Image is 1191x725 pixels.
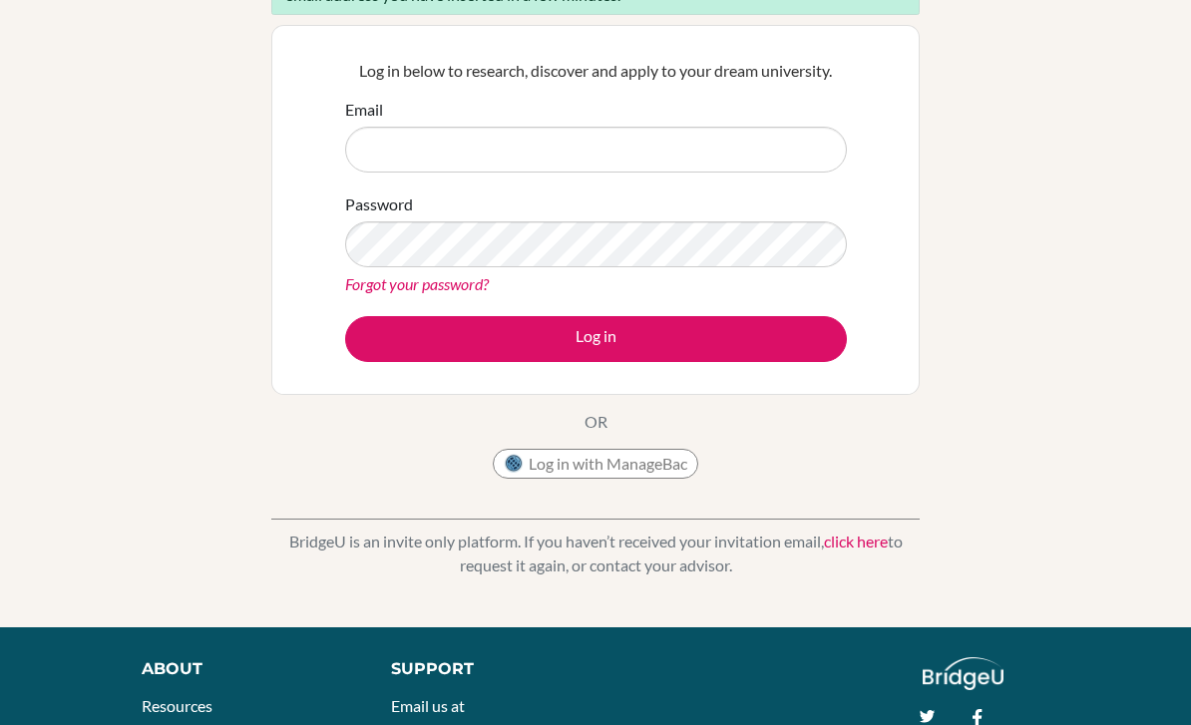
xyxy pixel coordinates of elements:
[585,410,607,434] p: OR
[142,696,212,715] a: Resources
[142,657,346,681] div: About
[824,532,888,550] a: click here
[345,192,413,216] label: Password
[345,274,489,293] a: Forgot your password?
[345,59,847,83] p: Log in below to research, discover and apply to your dream university.
[391,657,577,681] div: Support
[923,657,1003,690] img: logo_white@2x-f4f0deed5e89b7ecb1c2cc34c3e3d731f90f0f143d5ea2071677605dd97b5244.png
[271,530,920,577] p: BridgeU is an invite only platform. If you haven’t received your invitation email, to request it ...
[345,98,383,122] label: Email
[345,316,847,362] button: Log in
[493,449,698,479] button: Log in with ManageBac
